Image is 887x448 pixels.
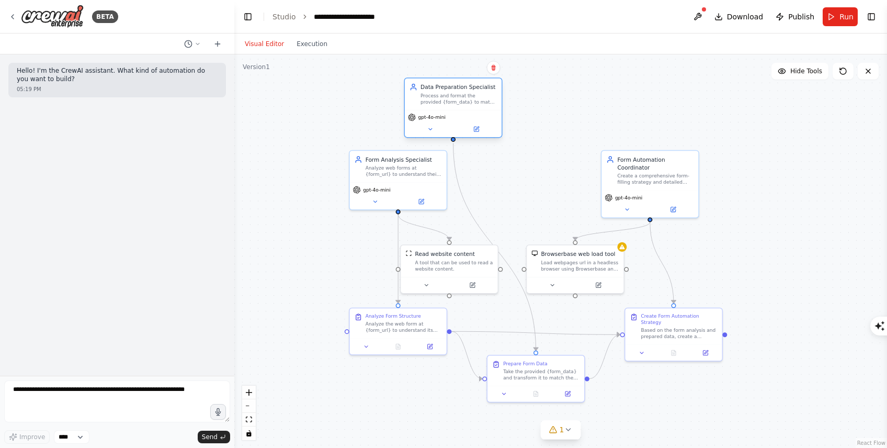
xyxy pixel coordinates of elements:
[4,430,50,444] button: Improve
[366,313,421,319] div: Analyze Form Structure
[487,61,501,74] button: Delete node
[21,5,84,28] img: Logo
[864,9,879,24] button: Show right sidebar
[242,386,256,399] button: zoom in
[17,85,218,93] div: 05:19 PM
[641,327,718,340] div: Based on the form analysis and prepared data, create a comprehensive automation strategy for form...
[624,308,723,362] div: Create Form Automation StrategyBased on the form analysis and prepared data, create a comprehensi...
[400,244,498,294] div: ScrapeWebsiteToolRead website contentA tool that can be used to read a website content.
[839,12,854,22] span: Run
[381,342,415,351] button: No output available
[617,155,693,171] div: Form Automation Coordinator
[405,250,412,256] img: ScrapeWebsiteTool
[554,389,581,399] button: Open in side panel
[503,361,548,367] div: Prepare Form Data
[290,38,334,50] button: Execution
[823,7,858,26] button: Run
[202,433,218,441] span: Send
[788,12,814,22] span: Publish
[449,143,540,351] g: Edge from d394ba89-db5a-49c0-92a4-4c6058cf9663 to bf29cc4d-d292-46ed-8178-b1479857a77d
[198,431,230,443] button: Send
[771,63,828,80] button: Hide Tools
[727,12,764,22] span: Download
[560,424,564,435] span: 1
[242,399,256,413] button: zoom out
[526,244,624,294] div: BrowserbaseLoadToolBrowserbase web load toolLoad webpages url in a headless browser using Browser...
[242,386,256,440] div: React Flow controls
[487,355,585,402] div: Prepare Form DataTake the provided {form_data} and transform it to match the exact requirements i...
[272,13,296,21] a: Studio
[601,150,699,218] div: Form Automation CoordinatorCreate a comprehensive form-filling strategy and detailed step-by-step...
[452,328,483,383] g: Edge from 587cb4a0-cfd6-4eff-98c0-28f7d032ac77 to bf29cc4d-d292-46ed-8178-b1479857a77d
[394,214,453,240] g: Edge from cf5fabdf-784d-4101-9347-04a378f8e536 to 44f958bb-2245-4942-8465-55083d320854
[454,125,498,134] button: Open in side panel
[420,83,497,91] div: Data Preparation Specialist
[415,260,493,272] div: A tool that can be used to read a website content.
[576,281,620,290] button: Open in side panel
[571,222,654,240] g: Edge from e9f8eabb-8e3f-4c71-a7c2-078df6fe3f73 to 701df7cf-0700-4067-b7f3-e2377a7a52ea
[349,150,447,210] div: Form Analysis SpecialistAnalyze web forms at {form_url} to understand their structure, required f...
[418,114,446,120] span: gpt-4o-mini
[615,195,643,201] span: gpt-4o-mini
[541,420,581,440] button: 1
[180,38,205,50] button: Switch to previous chat
[657,348,690,357] button: No output available
[92,10,118,23] div: BETA
[243,63,270,71] div: Version 1
[651,205,695,214] button: Open in side panel
[519,389,553,399] button: No output available
[790,67,822,75] span: Hide Tools
[415,250,475,258] div: Read website content
[366,165,442,177] div: Analyze web forms at {form_url} to understand their structure, required fields, field types, and ...
[541,260,619,272] div: Load webpages url in a headless browser using Browserbase and return the contents
[541,250,615,258] div: Browserbase web load tool
[209,38,226,50] button: Start a new chat
[366,155,442,163] div: Form Analysis Specialist
[242,413,256,427] button: fit view
[531,250,538,256] img: BrowserbaseLoadTool
[646,222,677,303] g: Edge from e9f8eabb-8e3f-4c71-a7c2-078df6fe3f73 to 63be0655-8e52-490c-b363-bc662b9d9b42
[617,173,693,185] div: Create a comprehensive form-filling strategy and detailed step-by-step instructions for completin...
[238,38,290,50] button: Visual Editor
[19,433,45,441] span: Improve
[399,197,443,206] button: Open in side panel
[210,404,226,420] button: Click to speak your automation idea
[857,440,885,446] a: React Flow attribution
[710,7,768,26] button: Download
[17,67,218,83] p: Hello! I'm the CrewAI assistant. What kind of automation do you want to build?
[363,187,391,193] span: gpt-4o-mini
[416,342,443,351] button: Open in side panel
[272,12,395,22] nav: breadcrumb
[589,331,620,383] g: Edge from bf29cc4d-d292-46ed-8178-b1479857a77d to 63be0655-8e52-490c-b363-bc662b9d9b42
[242,427,256,440] button: toggle interactivity
[394,214,402,303] g: Edge from cf5fabdf-784d-4101-9347-04a378f8e536 to 587cb4a0-cfd6-4eff-98c0-28f7d032ac77
[452,328,620,339] g: Edge from 587cb4a0-cfd6-4eff-98c0-28f7d032ac77 to 63be0655-8e52-490c-b363-bc662b9d9b42
[366,321,442,333] div: Analyze the web form at {form_url} to understand its complete structure. Identify all form fields...
[692,348,719,357] button: Open in side panel
[641,313,718,326] div: Create Form Automation Strategy
[450,281,495,290] button: Open in side panel
[404,79,502,139] div: Data Preparation SpecialistProcess and format the provided {form_data} to match the exact require...
[420,93,497,105] div: Process and format the provided {form_data} to match the exact requirements of the analyzed form ...
[349,308,447,355] div: Analyze Form StructureAnalyze the web form at {form_url} to understand its complete structure. Id...
[771,7,818,26] button: Publish
[503,368,579,381] div: Take the provided {form_data} and transform it to match the exact requirements identified in the ...
[241,9,255,24] button: Hide left sidebar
